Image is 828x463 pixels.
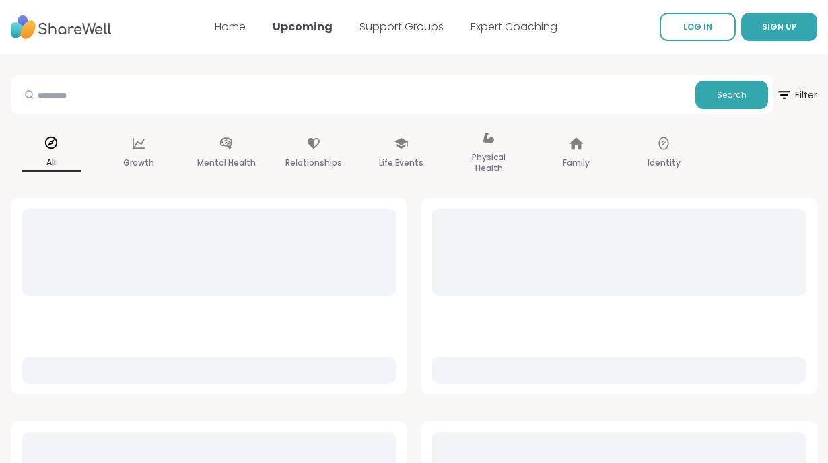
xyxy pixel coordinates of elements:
[215,19,246,34] a: Home
[22,154,81,172] p: All
[695,81,768,109] button: Search
[197,155,256,171] p: Mental Health
[459,149,518,176] p: Physical Health
[359,19,444,34] a: Support Groups
[648,155,681,171] p: Identity
[11,9,112,46] img: ShareWell Nav Logo
[123,155,154,171] p: Growth
[273,19,333,34] a: Upcoming
[683,21,712,32] span: LOG IN
[717,89,747,101] span: Search
[285,155,342,171] p: Relationships
[471,19,557,34] a: Expert Coaching
[660,13,736,41] a: LOG IN
[776,79,817,111] span: Filter
[379,155,423,171] p: Life Events
[776,75,817,114] button: Filter
[762,21,797,32] span: SIGN UP
[741,13,817,41] button: SIGN UP
[563,155,590,171] p: Family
